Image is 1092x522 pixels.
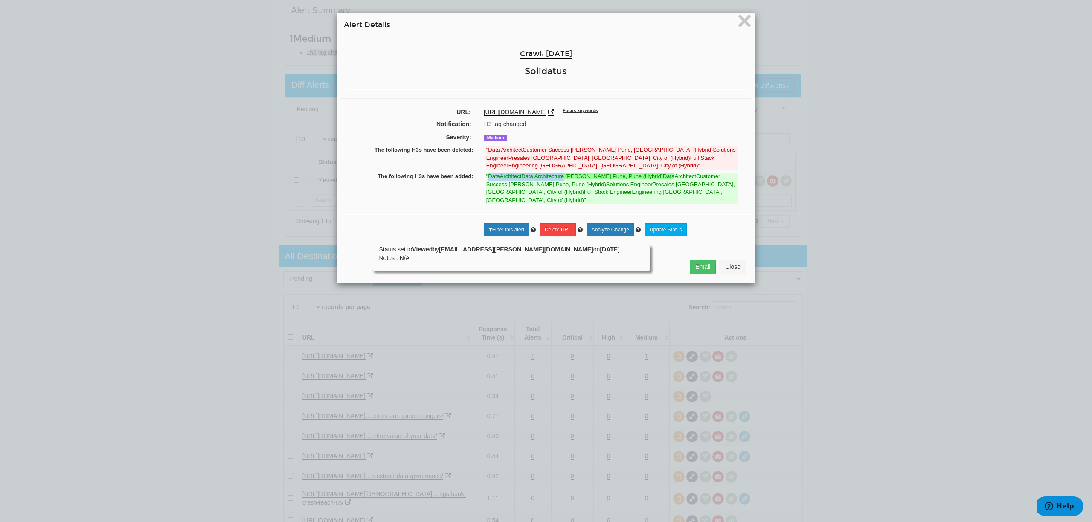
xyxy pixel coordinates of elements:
[645,223,687,236] a: Update Status
[486,173,738,204] ins: "Data ArchitectCustomer Success [PERSON_NAME] Pune, Pune (Hybrid)Solutions EngineerPresales [GEOG...
[478,120,751,128] div: H3 tag changed
[379,245,643,262] div: Status set to by on Notes : N/A
[520,49,572,59] a: Crawl: [DATE]
[563,108,598,113] sup: Focus keywords
[347,146,480,154] label: The following H3s have been deleted:
[341,133,478,141] label: Severity:
[737,6,752,35] span: ×
[344,20,748,30] h4: Alert Details
[412,246,433,253] strong: Viewed
[540,223,576,236] a: Delete URL
[500,173,675,179] strong: ArchitectData Architecture [PERSON_NAME] Pune, Pune (Hybrid)Data
[690,260,716,274] button: Email
[484,223,529,236] a: Filter this alert
[1037,496,1083,518] iframe: Opens a widget where you can find more information
[486,146,738,170] del: "Data ArchitectCustomer Success [PERSON_NAME] Pune, [GEOGRAPHIC_DATA] (Hybrid)Solutions EngineerP...
[439,246,593,253] strong: [EMAIL_ADDRESS][PERSON_NAME][DOMAIN_NAME]
[484,135,507,141] span: Medium
[484,109,547,116] a: [URL][DOMAIN_NAME]
[587,223,634,236] a: Analyze Change
[525,66,567,77] a: Solidatus
[340,108,477,116] label: URL:
[737,14,752,31] button: Close
[341,120,478,128] label: Notification:
[720,260,746,274] button: Close
[600,246,619,253] strong: [DATE]
[347,173,480,181] label: The following H3s have been added:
